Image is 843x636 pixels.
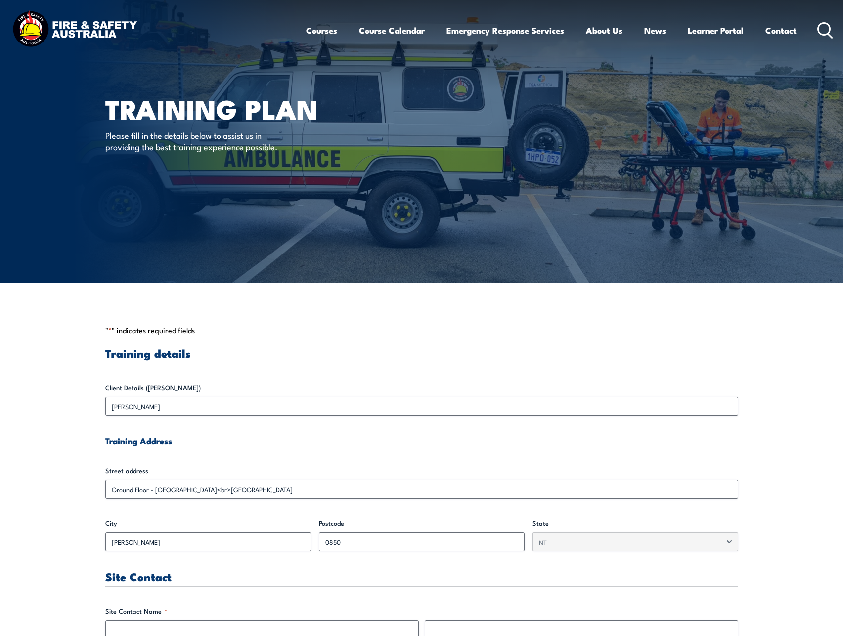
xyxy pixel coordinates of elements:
label: Client Details ([PERSON_NAME]) [105,383,738,393]
a: Contact [765,17,797,43]
label: City [105,518,311,528]
label: Street address [105,466,738,476]
legend: Site Contact Name [105,606,167,616]
h3: Site Contact [105,571,738,582]
h3: Training details [105,347,738,359]
a: Course Calendar [359,17,425,43]
a: Emergency Response Services [446,17,564,43]
p: " " indicates required fields [105,325,738,335]
label: State [532,518,738,528]
a: Learner Portal [688,17,744,43]
a: News [644,17,666,43]
a: Courses [306,17,337,43]
h1: Training plan [105,97,350,120]
h4: Training Address [105,435,738,446]
p: Please fill in the details below to assist us in providing the best training experience possible. [105,129,286,153]
a: About Us [586,17,622,43]
label: Postcode [319,518,525,528]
